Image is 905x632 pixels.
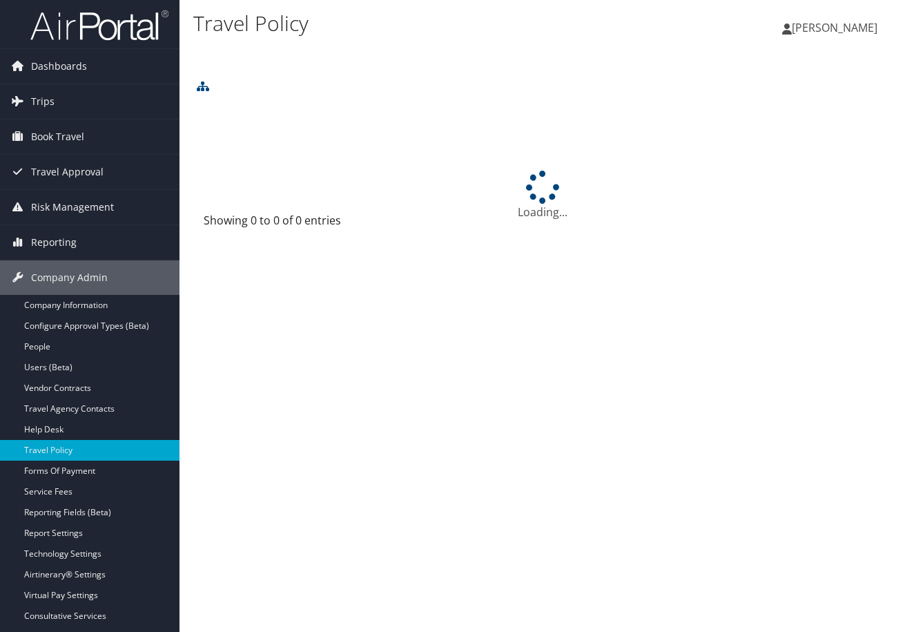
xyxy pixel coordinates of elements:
div: Loading... [193,171,891,220]
div: Showing 0 to 0 of 0 entries [204,212,358,236]
span: Dashboards [31,49,87,84]
span: Risk Management [31,190,114,224]
span: Trips [31,84,55,119]
a: [PERSON_NAME] [782,7,891,48]
img: airportal-logo.png [30,9,168,41]
span: Book Travel [31,119,84,154]
span: Travel Approval [31,155,104,189]
span: [PERSON_NAME] [792,20,877,35]
h1: Travel Policy [193,9,659,38]
span: Company Admin [31,260,108,295]
span: Reporting [31,225,77,260]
